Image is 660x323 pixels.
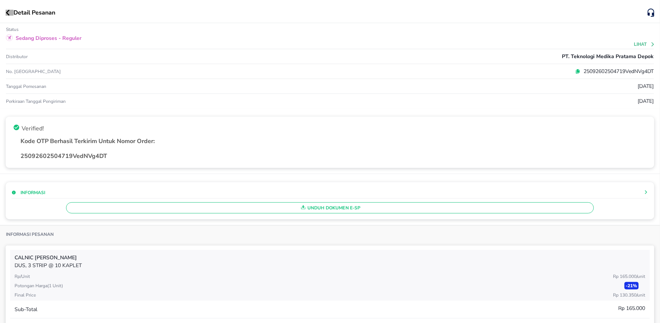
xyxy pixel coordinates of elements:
p: Rp 165.000 [613,273,645,280]
p: Tanggal pemesanan [6,83,46,89]
p: Potongan harga ( 1 Unit ) [15,282,63,289]
button: Informasi [12,189,45,196]
p: Rp 165.000 [619,304,645,312]
p: No. [GEOGRAPHIC_DATA] [6,69,222,75]
p: [DATE] [638,97,654,105]
span: Unduh Dokumen e-SP [69,203,591,213]
button: Lihat [634,42,656,47]
p: Final Price [15,292,36,298]
p: Perkiraan Tanggal Pengiriman [6,98,66,104]
p: CALNIC [PERSON_NAME] [15,254,645,262]
button: Unduh Dokumen e-SP [66,202,594,213]
p: [DATE] [638,82,654,90]
p: Detail Pesanan [13,8,55,17]
p: 25092602504719VedNVg4DT [581,67,654,75]
p: Distributor [6,54,28,60]
p: Status [6,26,19,32]
p: Informasi Pesanan [6,231,54,237]
p: PT. Teknologi Medika Pratama Depok [562,53,654,60]
span: / Unit [637,292,645,298]
p: Rp/Unit [15,273,30,280]
p: Informasi [21,189,45,196]
p: - 21 % [625,282,639,289]
span: / Unit [637,273,645,279]
p: 25092602504719VedNVg4DT [21,152,647,161]
p: Verified! [22,124,44,133]
p: DUS, 3 STRIP @ 10 KAPLET [15,262,645,269]
p: Kode OTP Berhasil Terkirim Untuk Nomor Order: [21,137,647,146]
p: Sedang diproses - Reguler [16,34,81,42]
p: Sub-Total [15,305,37,313]
p: Rp 130.350 [613,292,645,298]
